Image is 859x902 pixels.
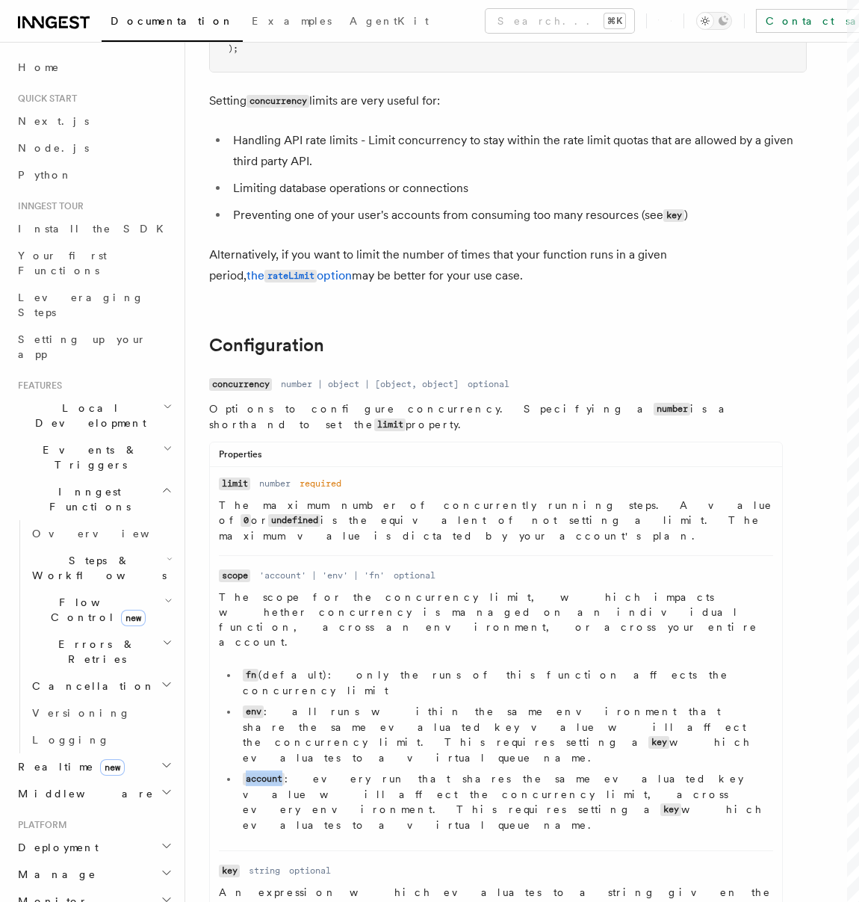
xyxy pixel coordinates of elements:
dd: required [300,478,341,489]
a: Python [12,161,176,188]
button: Cancellation [26,673,176,699]
span: Python [18,169,72,181]
a: therateLimitoption [246,268,352,282]
button: Search...⌘K [486,9,634,33]
li: (default): only the runs of this function affects the concurrency limit [238,667,773,698]
li: : all runs within the same environment that share the same evaluated key value will affect the co... [238,704,773,765]
dd: optional [394,569,435,581]
span: Leveraging Steps [18,291,144,318]
span: Logging [32,734,110,746]
a: Configuration [209,335,324,356]
kbd: ⌘K [604,13,625,28]
code: 0 [241,514,251,527]
span: new [121,610,146,626]
span: Your first Functions [18,250,107,277]
button: Events & Triggers [12,436,176,478]
dd: number [259,478,291,489]
span: Examples [252,15,332,27]
span: Manage [12,867,96,882]
code: key [648,736,669,749]
a: Documentation [102,4,243,42]
code: limit [374,418,406,431]
a: Leveraging Steps [12,284,176,326]
a: Install the SDK [12,215,176,242]
code: fn [243,669,258,682]
a: Home [12,54,176,81]
span: Flow Control [26,595,164,625]
span: Node.js [18,142,89,154]
span: Install the SDK [18,223,173,235]
code: concurrency [209,378,272,391]
dd: 'account' | 'env' | 'fn' [259,569,385,581]
code: undefined [268,514,320,527]
li: Preventing one of your user's accounts from consuming too many resources (see ) [229,205,807,226]
p: The scope for the concurrency limit, which impacts whether concurrency is managed on an individua... [219,590,773,649]
code: concurrency [246,95,309,108]
a: Versioning [26,699,176,726]
button: Errors & Retries [26,631,176,673]
a: Your first Functions [12,242,176,284]
span: Cancellation [26,679,155,694]
code: rateLimit [264,270,317,282]
a: Examples [243,4,341,40]
span: Events & Triggers [12,442,163,472]
code: number [654,403,690,416]
span: Inngest Functions [12,484,161,514]
div: Inngest Functions [12,520,176,753]
span: Documentation [111,15,234,27]
span: Versioning [32,707,131,719]
a: Node.js [12,135,176,161]
p: Alternatively, if you want to limit the number of times that your function runs in a given period... [209,244,807,287]
code: key [663,209,684,222]
span: Next.js [18,115,89,127]
span: Middleware [12,786,154,801]
button: Realtimenew [12,753,176,780]
code: key [660,803,681,816]
p: Options to configure concurrency. Specifying a is a shorthand to set the property. [209,401,783,433]
a: Logging [26,726,176,753]
button: Local Development [12,395,176,436]
a: Next.js [12,108,176,135]
span: Overview [32,528,186,540]
p: Setting limits are very useful for: [209,90,807,112]
button: Inngest Functions [12,478,176,520]
code: limit [219,478,250,490]
a: AgentKit [341,4,438,40]
li: Limiting database operations or connections [229,178,807,199]
span: Errors & Retries [26,637,162,667]
dd: optional [289,865,331,877]
code: env [243,705,264,718]
div: Properties [210,448,782,467]
a: Setting up your app [12,326,176,368]
span: Platform [12,819,67,831]
button: Deployment [12,834,176,861]
code: scope [219,569,250,582]
span: Setting up your app [18,333,146,360]
span: Inngest tour [12,200,84,212]
span: Home [18,60,60,75]
dd: string [249,865,280,877]
button: Middleware [12,780,176,807]
span: Deployment [12,840,99,855]
span: AgentKit [350,15,429,27]
span: Features [12,380,62,392]
li: : every run that shares the same evaluated key value will affect the concurrency limit, across ev... [238,771,773,833]
span: Quick start [12,93,77,105]
button: Flow Controlnew [26,589,176,631]
span: Local Development [12,401,163,430]
dd: optional [468,378,509,390]
code: account [243,773,285,785]
span: Steps & Workflows [26,553,167,583]
dd: number | object | [object, object] [281,378,459,390]
li: Handling API rate limits - Limit concurrency to stay within the rate limit quotas that are allowe... [229,130,807,172]
code: key [219,865,240,877]
span: Realtime [12,759,125,774]
p: The maximum number of concurrently running steps. A value of or is the equivalent of not setting ... [219,498,773,543]
button: Steps & Workflows [26,547,176,589]
span: new [100,759,125,776]
button: Manage [12,861,176,888]
span: ); [228,43,238,54]
a: Overview [26,520,176,547]
button: Toggle dark mode [696,12,732,30]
